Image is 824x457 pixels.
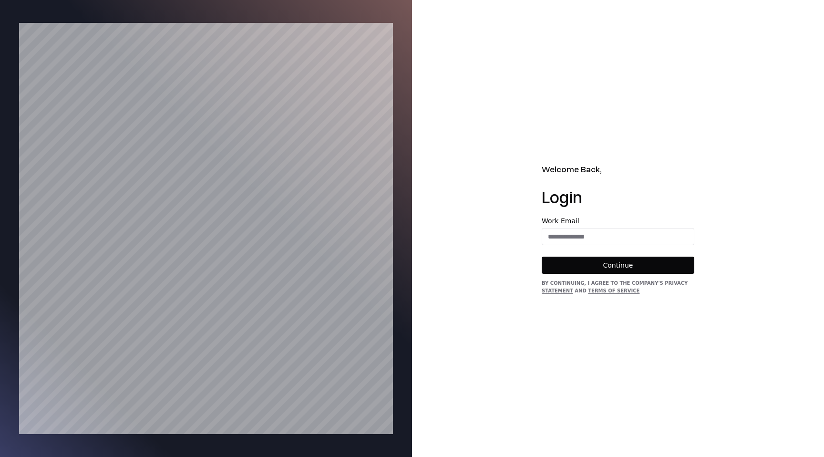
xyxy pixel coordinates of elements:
[542,257,694,274] button: Continue
[542,280,694,295] div: By continuing, I agree to the Company's and
[542,218,694,224] label: Work Email
[542,280,688,293] a: Privacy Statement
[542,163,694,176] h2: Welcome Back,
[588,288,639,293] a: Terms of Service
[542,187,694,206] h1: Login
